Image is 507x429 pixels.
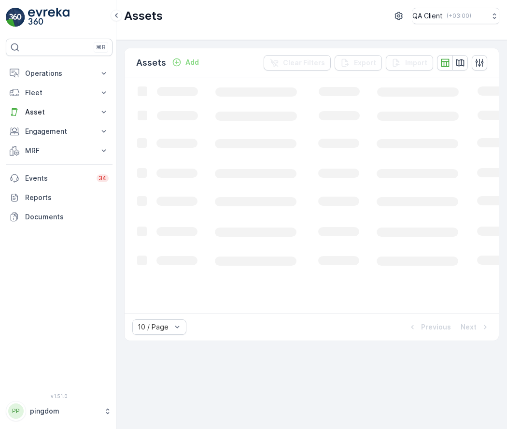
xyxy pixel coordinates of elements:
[25,88,93,98] p: Fleet
[6,393,113,399] span: v 1.51.0
[25,127,93,136] p: Engagement
[6,102,113,122] button: Asset
[412,8,499,24] button: QA Client(+03:00)
[447,12,471,20] p: ( +03:00 )
[25,212,109,222] p: Documents
[25,193,109,202] p: Reports
[124,8,163,24] p: Assets
[6,8,25,27] img: logo
[8,403,24,419] div: PP
[405,58,427,68] p: Import
[335,55,382,71] button: Export
[25,107,93,117] p: Asset
[386,55,433,71] button: Import
[412,11,443,21] p: QA Client
[6,141,113,160] button: MRF
[354,58,376,68] p: Export
[407,321,452,333] button: Previous
[6,188,113,207] a: Reports
[25,173,91,183] p: Events
[6,122,113,141] button: Engagement
[461,322,477,332] p: Next
[185,57,199,67] p: Add
[460,321,491,333] button: Next
[30,406,99,416] p: pingdom
[6,207,113,227] a: Documents
[6,169,113,188] a: Events34
[25,146,93,156] p: MRF
[28,8,70,27] img: logo_light-DOdMpM7g.png
[264,55,331,71] button: Clear Filters
[25,69,93,78] p: Operations
[6,64,113,83] button: Operations
[6,83,113,102] button: Fleet
[99,174,107,182] p: 34
[168,57,203,68] button: Add
[6,401,113,421] button: PPpingdom
[283,58,325,68] p: Clear Filters
[96,43,106,51] p: ⌘B
[136,56,166,70] p: Assets
[421,322,451,332] p: Previous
